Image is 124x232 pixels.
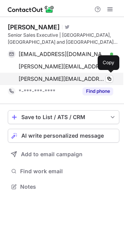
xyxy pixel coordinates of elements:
span: AI write personalized message [21,133,104,139]
button: Find work email [8,166,119,177]
button: save-profile-one-click [8,110,119,124]
span: [PERSON_NAME][EMAIL_ADDRESS][PERSON_NAME][DOMAIN_NAME] [19,75,105,82]
button: Add to email campaign [8,147,119,161]
button: Reveal Button [83,87,113,95]
img: ContactOut v5.3.10 [8,5,54,14]
span: Find work email [20,168,116,175]
span: Notes [20,183,116,190]
button: Notes [8,181,119,192]
div: Save to List / ATS / CRM [21,114,106,120]
div: [PERSON_NAME] [8,23,60,31]
span: Add to email campaign [21,151,83,157]
div: Senior Sales Executive | [GEOGRAPHIC_DATA], [GEOGRAPHIC_DATA] and [GEOGRAPHIC_DATA]🇪🇺SAP Change a... [8,32,119,46]
span: [PERSON_NAME][EMAIL_ADDRESS][PERSON_NAME][DOMAIN_NAME] [19,63,107,70]
button: AI write personalized message [8,129,119,143]
span: [EMAIL_ADDRESS][DOMAIN_NAME] [19,51,107,58]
